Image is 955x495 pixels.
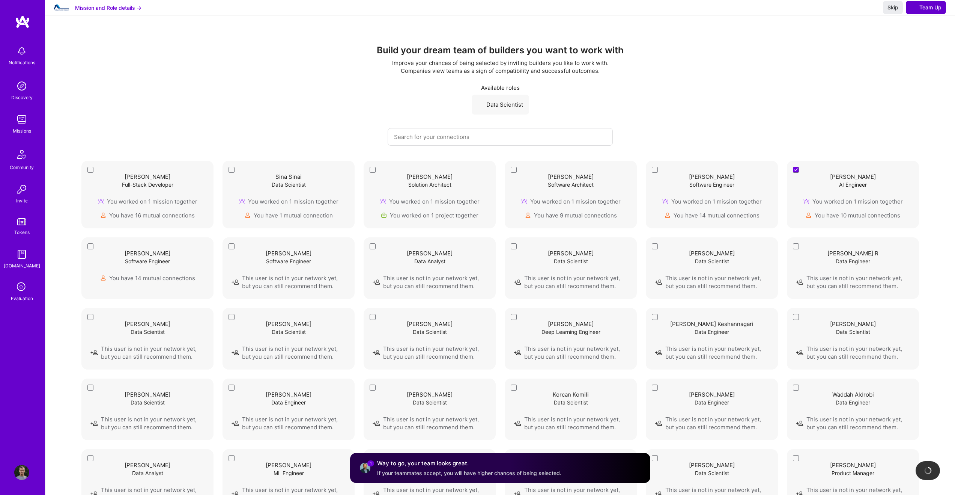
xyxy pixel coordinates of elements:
[803,198,903,205] div: You worked on 1 mission together
[514,279,521,285] img: default icon
[670,320,753,328] div: [PERSON_NAME] Keshannagari
[266,257,311,265] div: Software Engineer
[125,320,170,328] div: [PERSON_NAME]
[514,350,521,356] img: default icon
[472,95,529,115] div: Data Scientist
[359,462,371,474] img: User profile
[832,391,874,398] div: Waddah Aldrobi
[408,181,451,189] div: Solution Architect
[266,249,311,257] div: [PERSON_NAME]
[514,420,521,426] img: default icon
[923,466,932,475] img: loading
[373,274,487,290] div: This user is not in your network yet, but you can still recommend them.
[14,247,29,262] img: guide book
[548,173,594,181] div: [PERSON_NAME]
[839,181,867,189] div: AI Engineer
[695,398,729,406] div: Data Engineer
[14,182,29,197] img: Invite
[54,5,69,10] img: Company Logo
[655,415,769,431] div: This user is not in your network yet, but you can still recommend them.
[601,134,606,140] i: icon SearchGrey
[275,173,302,181] div: Sina Sinai
[655,274,769,290] div: This user is not in your network yet, but you can still recommend them.
[830,173,876,181] div: [PERSON_NAME]
[90,415,205,431] div: This user is not in your network yet, but you can still recommend them.
[381,212,387,218] img: Project icon
[521,198,527,204] img: mission icon
[232,274,346,290] div: This user is not in your network yet, but you can still recommend them.
[827,249,878,257] div: [PERSON_NAME] R
[407,249,453,257] div: [PERSON_NAME]
[796,415,910,431] div: This user is not in your network yet, but you can still recommend them.
[15,280,29,294] i: icon SelectionTeam
[689,391,735,398] div: [PERSON_NAME]
[266,391,311,398] div: [PERSON_NAME]
[98,198,104,204] img: mission icon
[14,112,29,127] img: teamwork
[548,320,594,328] div: [PERSON_NAME]
[125,257,170,265] div: Software Engineer
[695,328,729,336] div: Data Engineer
[98,198,197,205] div: You worked on 1 mission together
[377,469,561,477] div: If your teammates accept, you will have higher chances of being selected.
[232,350,239,356] img: default icon
[272,181,306,189] div: Data Scientist
[689,249,735,257] div: [PERSON_NAME]
[554,398,588,406] div: Data Scientist
[11,294,33,302] div: Evaluation
[100,211,195,219] div: You have 16 mutual connections
[883,1,903,14] button: Skip
[655,420,662,426] img: default icon
[245,211,333,219] div: You have 1 mutual connection
[514,415,628,431] div: This user is not in your network yet, but you can still recommend them.
[373,279,380,285] img: default icon
[548,181,594,189] div: Software Architect
[836,257,870,265] div: Data Engineer
[665,212,671,218] img: mutualConnections icon
[407,320,453,328] div: [PERSON_NAME]
[239,198,338,205] div: You worked on 1 mission together
[60,45,940,56] h3: Build your dream team of builders you want to work with
[796,350,803,356] img: default icon
[90,420,98,426] img: default icon
[514,274,628,290] div: This user is not in your network yet, but you can still recommend them.
[367,460,374,466] span: 1
[662,198,762,205] div: You worked on 1 mission together
[14,44,29,59] img: bell
[13,127,31,135] div: Missions
[232,415,346,431] div: This user is not in your network yet, but you can still recommend them.
[232,279,239,285] img: default icon
[689,181,734,189] div: Software Engineer
[90,350,98,356] img: default icon
[14,228,30,236] div: Tokens
[100,275,106,281] img: mutualConnections icon
[131,398,165,406] div: Data Scientist
[541,328,600,336] div: Deep Learning Engineer
[10,163,34,171] div: Community
[11,94,33,101] div: Discovery
[15,15,30,29] img: logo
[232,345,346,361] div: This user is not in your network yet, but you can still recommend them.
[13,145,31,163] img: Community
[90,345,205,361] div: This user is not in your network yet, but you can still recommend them.
[665,211,759,219] div: You have 14 mutual connections
[806,211,900,219] div: You have 10 mutual connections
[125,173,170,181] div: [PERSON_NAME]
[272,328,306,336] div: Data Scientist
[373,345,487,361] div: This user is not in your network yet, but you can still recommend them.
[796,274,910,290] div: This user is not in your network yet, but you can still recommend them.
[14,78,29,94] img: discovery
[377,459,561,468] div: Way to go, your team looks great.
[796,345,910,361] div: This user is not in your network yet, but you can still recommend them.
[407,173,453,181] div: [PERSON_NAME]
[413,398,447,406] div: Data Scientist
[16,197,28,205] div: Invite
[407,391,453,398] div: [PERSON_NAME]
[122,181,173,189] div: Full-Stack Developer
[75,4,141,12] button: Mission and Role details →
[380,198,480,205] div: You worked on 1 mission together
[887,4,898,11] span: Skip
[373,350,380,356] img: default icon
[373,420,380,426] img: default icon
[655,345,769,361] div: This user is not in your network yet, but you can still recommend them.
